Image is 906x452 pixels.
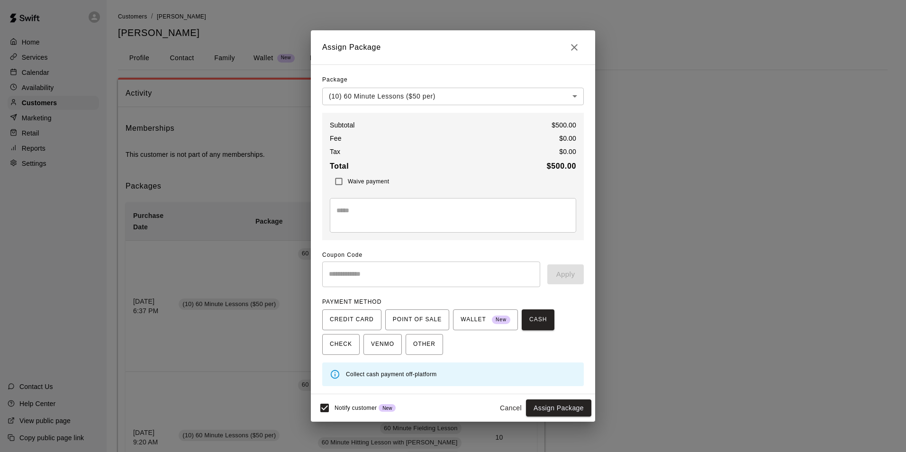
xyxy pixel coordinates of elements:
span: PAYMENT METHOD [322,298,381,305]
button: CASH [522,309,554,330]
span: OTHER [413,337,435,352]
button: POINT OF SALE [385,309,449,330]
button: Cancel [496,399,526,417]
p: $ 0.00 [559,134,576,143]
span: New [379,406,396,411]
span: Notify customer [335,405,377,411]
span: VENMO [371,337,394,352]
span: Waive payment [348,178,389,185]
button: CHECK [322,334,360,355]
h2: Assign Package [311,30,595,64]
span: WALLET [461,312,510,327]
span: CASH [529,312,547,327]
p: Tax [330,147,340,156]
button: Assign Package [526,399,591,417]
span: POINT OF SALE [393,312,442,327]
span: CHECK [330,337,352,352]
span: Collect cash payment off-platform [346,371,437,378]
button: OTHER [406,334,443,355]
button: CREDIT CARD [322,309,381,330]
span: Package [322,72,348,88]
p: Subtotal [330,120,355,130]
div: (10) 60 Minute Lessons ($50 per) [322,88,584,105]
b: Total [330,162,349,170]
span: New [492,314,510,326]
span: Coupon Code [322,248,584,263]
p: $ 500.00 [552,120,576,130]
button: VENMO [363,334,402,355]
b: $ 500.00 [547,162,576,170]
span: CREDIT CARD [330,312,374,327]
button: Close [565,38,584,57]
p: Fee [330,134,342,143]
p: $ 0.00 [559,147,576,156]
button: WALLET New [453,309,518,330]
